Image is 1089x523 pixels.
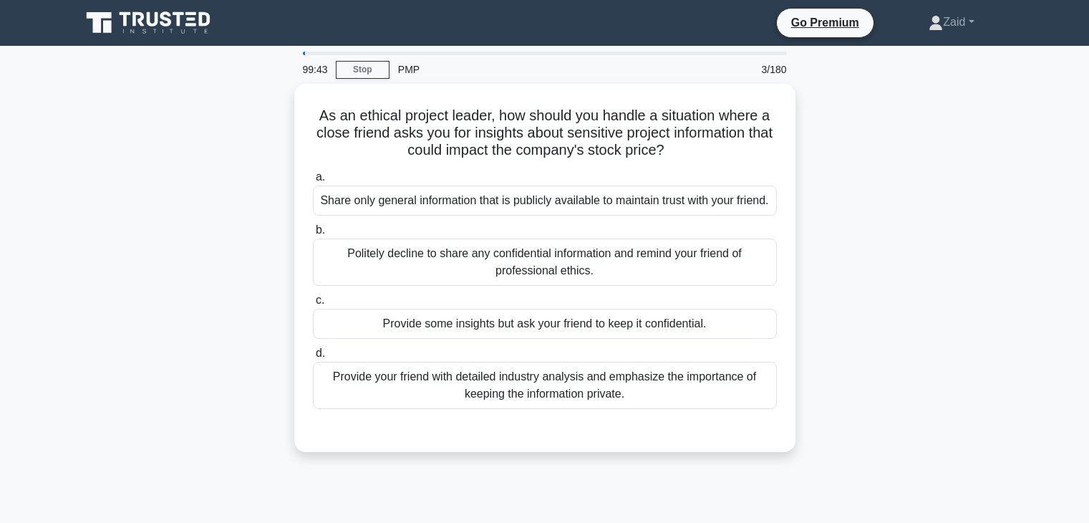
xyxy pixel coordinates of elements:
[389,55,586,84] div: PMP
[313,362,777,409] div: Provide your friend with detailed industry analysis and emphasize the importance of keeping the i...
[316,171,325,183] span: a.
[894,8,1008,37] a: Zaid
[783,14,868,32] a: Go Premium
[294,55,336,84] div: 99:43
[316,224,325,236] span: b.
[712,55,795,84] div: 3/180
[313,239,777,286] div: Politely decline to share any confidential information and remind your friend of professional eth...
[313,309,777,339] div: Provide some insights but ask your friend to keep it confidential.
[311,107,778,160] h5: As an ethical project leader, how should you handle a situation where a close friend asks you for...
[316,294,324,306] span: c.
[336,61,389,79] a: Stop
[316,347,325,359] span: d.
[313,186,777,216] div: Share only general information that is publicly available to maintain trust with your friend.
